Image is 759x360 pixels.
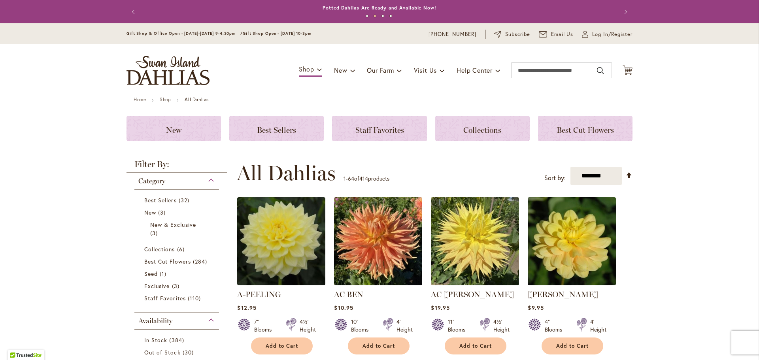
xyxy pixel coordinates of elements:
[169,336,186,344] span: 384
[582,30,632,38] a: Log In/Register
[144,336,211,344] a: In Stock 384
[544,171,566,185] label: Sort by:
[431,279,519,287] a: AC Jeri
[494,30,530,38] a: Subscribe
[126,56,210,85] a: store logo
[457,66,493,74] span: Help Center
[229,116,324,141] a: Best Sellers
[160,270,168,278] span: 1
[126,31,243,36] span: Gift Shop & Office Open - [DATE]-[DATE] 9-4:30pm /
[144,349,181,356] span: Out of Stock
[300,318,316,334] div: 4½' Height
[257,125,296,135] span: Best Sellers
[243,31,312,36] span: Gift Shop Open - [DATE] 10-3pm
[150,229,160,237] span: 3
[193,257,209,266] span: 284
[134,96,146,102] a: Home
[396,318,413,334] div: 4' Height
[144,294,211,302] a: Staff Favorites
[138,317,172,325] span: Availability
[334,66,347,74] span: New
[138,177,165,185] span: Category
[179,196,191,204] span: 32
[351,318,373,334] div: 10" Blooms
[183,348,196,356] span: 30
[367,66,394,74] span: Our Farm
[6,332,28,354] iframe: Launch Accessibility Center
[144,258,191,265] span: Best Cut Flowers
[237,161,336,185] span: All Dahlias
[545,318,567,334] div: 4" Blooms
[334,197,422,285] img: AC BEN
[160,96,171,102] a: Shop
[429,30,476,38] a: [PHONE_NUMBER]
[528,290,598,299] a: [PERSON_NAME]
[334,304,353,311] span: $10.95
[557,125,614,135] span: Best Cut Flowers
[188,294,203,302] span: 110
[144,196,211,204] a: Best Sellers
[144,209,156,216] span: New
[172,282,181,290] span: 3
[414,66,437,74] span: Visit Us
[431,197,519,285] img: AC Jeri
[431,290,514,299] a: AC [PERSON_NAME]
[158,208,168,217] span: 3
[505,30,530,38] span: Subscribe
[363,343,395,349] span: Add to Cart
[592,30,632,38] span: Log In/Register
[144,282,170,290] span: Exclusive
[266,343,298,349] span: Add to Cart
[237,304,256,311] span: $12.95
[445,337,506,354] button: Add to Cart
[389,15,392,17] button: 4 of 4
[435,116,530,141] a: Collections
[528,279,616,287] a: AHOY MATEY
[348,175,354,182] span: 64
[144,257,211,266] a: Best Cut Flowers
[237,290,281,299] a: A-PEELING
[144,336,167,344] span: In Stock
[556,343,589,349] span: Add to Cart
[166,125,181,135] span: New
[144,348,211,356] a: Out of Stock 30
[528,304,544,311] span: $9.95
[150,221,205,237] a: New &amp; Exclusive
[348,337,410,354] button: Add to Cart
[144,245,175,253] span: Collections
[448,318,470,334] div: 11" Blooms
[144,270,158,277] span: Seed
[254,318,276,334] div: 7" Blooms
[344,175,346,182] span: 1
[431,304,449,311] span: $19.95
[334,279,422,287] a: AC BEN
[177,245,187,253] span: 6
[144,196,177,204] span: Best Sellers
[459,343,492,349] span: Add to Cart
[542,337,603,354] button: Add to Cart
[323,5,436,11] a: Potted Dahlias Are Ready and Available Now!
[374,15,376,17] button: 2 of 4
[355,125,404,135] span: Staff Favorites
[144,294,186,302] span: Staff Favorites
[251,337,313,354] button: Add to Cart
[237,197,325,285] img: A-Peeling
[617,4,632,20] button: Next
[493,318,510,334] div: 4½' Height
[366,15,368,17] button: 1 of 4
[528,197,616,285] img: AHOY MATEY
[344,172,389,185] p: - of products
[126,4,142,20] button: Previous
[334,290,363,299] a: AC BEN
[299,65,314,73] span: Shop
[359,175,368,182] span: 414
[150,221,196,228] span: New & Exclusive
[237,279,325,287] a: A-Peeling
[144,208,211,217] a: New
[463,125,501,135] span: Collections
[332,116,427,141] a: Staff Favorites
[144,245,211,253] a: Collections
[551,30,574,38] span: Email Us
[126,116,221,141] a: New
[539,30,574,38] a: Email Us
